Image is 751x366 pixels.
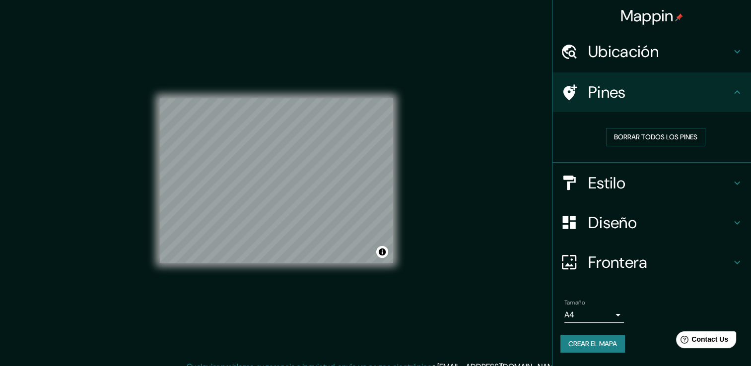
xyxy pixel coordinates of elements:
[588,42,731,61] h4: Ubicación
[560,335,625,353] button: Crear el mapa
[663,327,740,355] iframe: Help widget launcher
[564,307,624,323] div: A4
[564,298,585,306] label: Tamaño
[588,252,731,272] h4: Frontera
[552,72,751,112] div: Pines
[614,131,697,143] font: Borrar todos los pines
[160,98,393,263] canvas: Mapa
[606,128,705,146] button: Borrar todos los pines
[588,173,731,193] h4: Estilo
[552,32,751,71] div: Ubicación
[376,246,388,258] button: Alternar atribución
[588,82,731,102] h4: Pines
[552,203,751,243] div: Diseño
[675,13,683,21] img: pin-icon.png
[552,163,751,203] div: Estilo
[588,213,731,233] h4: Diseño
[568,338,617,350] font: Crear el mapa
[552,243,751,282] div: Frontera
[620,5,674,26] font: Mappin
